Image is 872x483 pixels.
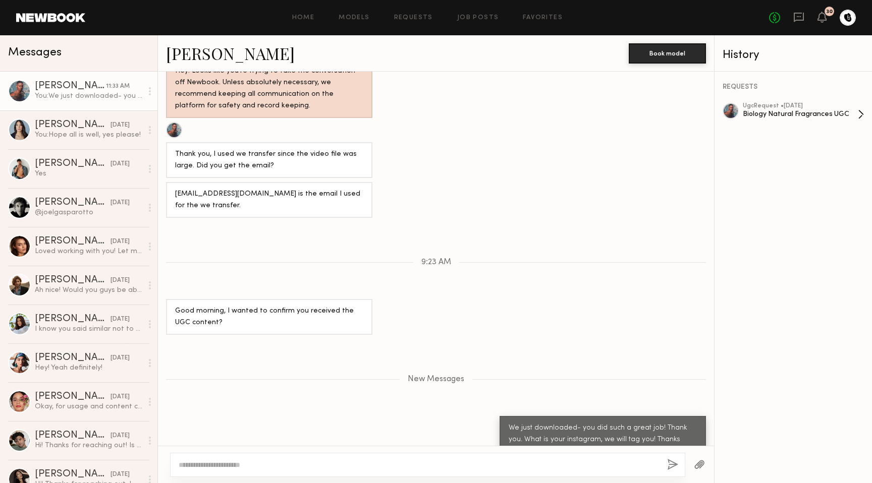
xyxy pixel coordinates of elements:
div: History [723,49,864,61]
div: REQUESTS [723,84,864,91]
div: 30 [826,9,833,15]
div: [PERSON_NAME] [35,81,106,91]
div: 11:33 AM [106,82,130,91]
div: [DATE] [111,198,130,208]
div: [DATE] [111,470,130,479]
div: Loved working with you! Let me know if you need more content in the future 🙌🏻 [35,247,142,256]
a: Home [292,15,315,21]
span: Messages [8,47,62,58]
div: Okay, for usage and content creation, I charge 550. Let me know if that works and I’m happy to co... [35,402,142,411]
div: [PERSON_NAME] [35,198,111,208]
div: Biology Natural Fragrances UGC [743,109,858,119]
span: 9:23 AM [421,258,451,267]
div: Hi! Thanks for reaching out! Is there wiggle room with rate? My rate is usually starts at $500 fo... [35,441,142,450]
div: @joelgasparotto [35,208,142,217]
div: [PERSON_NAME] [35,469,111,479]
div: [PERSON_NAME] [35,120,111,130]
div: [EMAIL_ADDRESS][DOMAIN_NAME] is the email I used for the we transfer. [175,189,363,212]
div: Thank you, I used we transfer since the video file was large. Did you get the email? [175,149,363,172]
div: Yes [35,169,142,178]
div: [DATE] [111,276,130,285]
div: [PERSON_NAME] [35,275,111,285]
a: Book model [629,48,706,57]
button: Book model [629,43,706,64]
div: ugc Request • [DATE] [743,103,858,109]
a: Requests [394,15,433,21]
span: New Messages [408,375,464,384]
a: ugcRequest •[DATE]Biology Natural Fragrances UGC [743,103,864,126]
div: [DATE] [111,237,130,247]
div: [PERSON_NAME] [35,314,111,324]
div: [PERSON_NAME] [35,392,111,402]
div: [DATE] [111,392,130,402]
div: We just downloaded- you did such a great job! Thank you. What is your instagram, we will tag you!... [509,422,697,446]
div: Hey! Looks like you’re trying to take the conversation off Newbook. Unless absolutely necessary, ... [175,66,363,112]
div: [DATE] [111,315,130,324]
a: [PERSON_NAME] [166,42,295,64]
div: I know you said similar not to be repetitive, but want to make sure. I usually do any review vide... [35,324,142,334]
div: [PERSON_NAME] [35,353,111,363]
a: Favorites [523,15,563,21]
div: [DATE] [111,353,130,363]
a: Job Posts [457,15,499,21]
div: [PERSON_NAME] [35,431,111,441]
div: [DATE] [111,120,130,130]
div: You: Hope all is well, yes please! [35,130,142,140]
div: You: We just downloaded- you did such a great job! Thank you. What is your instagram, we will tag... [35,91,142,101]
div: Hey! Yeah definitely! [35,363,142,373]
div: Ah nice! Would you guys be able to make $500 work? Thats usually my base rate [35,285,142,295]
div: [DATE] [111,159,130,169]
div: [PERSON_NAME] [35,236,111,247]
div: Good morning, I wanted to confirm you received the UGC content? [175,306,363,329]
div: [PERSON_NAME] [35,159,111,169]
div: [DATE] [111,431,130,441]
a: Models [339,15,369,21]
